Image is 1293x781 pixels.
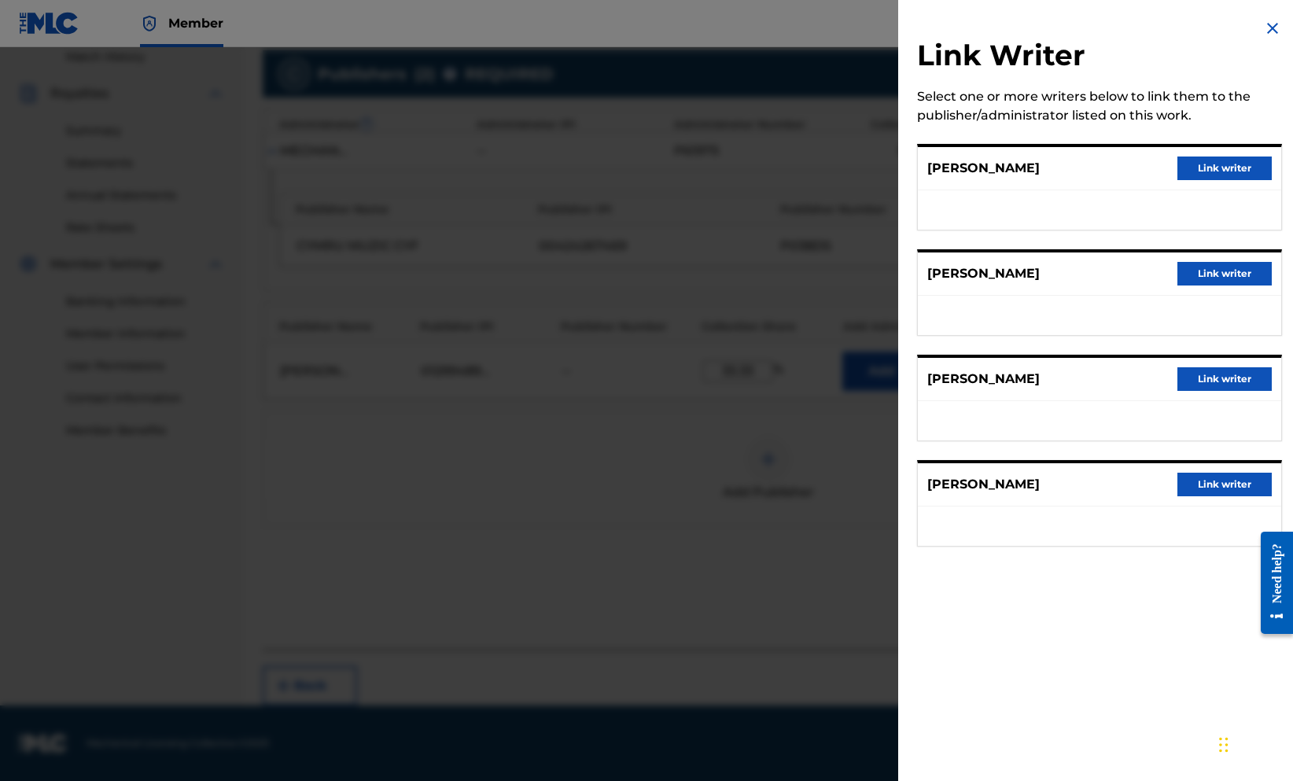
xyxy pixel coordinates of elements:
p: [PERSON_NAME] [927,159,1040,178]
p: [PERSON_NAME] [927,475,1040,494]
img: Top Rightsholder [140,14,159,33]
span: Member [168,14,223,32]
p: [PERSON_NAME] [927,264,1040,283]
div: Drag [1219,721,1229,768]
button: Link writer [1177,262,1272,286]
iframe: Resource Center [1249,514,1293,652]
button: Link writer [1177,157,1272,180]
iframe: Chat Widget [1214,705,1293,781]
div: Select one or more writers below to link them to the publisher/administrator listed on this work. [917,87,1282,125]
button: Link writer [1177,367,1272,391]
button: Link writer [1177,473,1272,496]
h2: Link Writer [917,38,1282,78]
img: MLC Logo [19,12,79,35]
p: [PERSON_NAME] [927,370,1040,389]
